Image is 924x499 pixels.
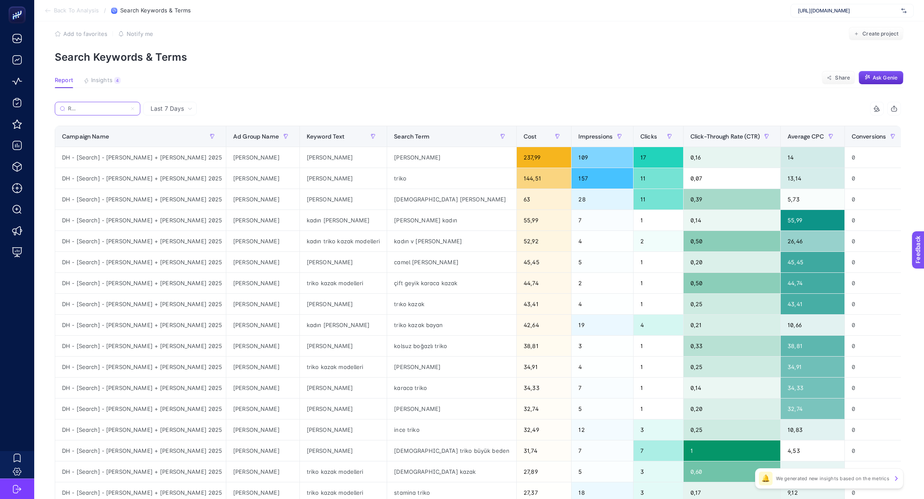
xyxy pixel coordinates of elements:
[300,252,387,272] div: [PERSON_NAME]
[781,315,844,335] div: 10,66
[634,440,683,461] div: 7
[233,133,279,140] span: Ad Group Name
[387,252,516,272] div: camel [PERSON_NAME]
[634,210,683,230] div: 1
[845,419,907,440] div: 0
[572,231,633,251] div: 4
[572,189,633,210] div: 28
[684,294,780,314] div: 0,25
[684,210,780,230] div: 0,14
[781,336,844,356] div: 38,81
[151,104,184,113] span: Last 7 Days
[55,440,226,461] div: DH - [Search] - [PERSON_NAME] + [PERSON_NAME] 2025
[634,273,683,293] div: 1
[781,273,844,293] div: 44,74
[387,378,516,398] div: karaca triko
[226,419,299,440] div: [PERSON_NAME]
[300,315,387,335] div: kadın [PERSON_NAME]
[572,419,633,440] div: 12
[517,461,571,482] div: 27,89
[640,133,657,140] span: Clicks
[300,399,387,419] div: [PERSON_NAME]
[684,315,780,335] div: 0,21
[517,210,571,230] div: 55,99
[55,357,226,377] div: DH - [Search] - [PERSON_NAME] + [PERSON_NAME] 2025
[118,30,153,37] button: Notify me
[300,189,387,210] div: [PERSON_NAME]
[517,315,571,335] div: 42,64
[55,399,226,419] div: DH - [Search] - [PERSON_NAME] + [PERSON_NAME] 2025
[226,189,299,210] div: [PERSON_NAME]
[845,210,907,230] div: 0
[634,231,683,251] div: 2
[300,147,387,168] div: [PERSON_NAME]
[781,252,844,272] div: 45,45
[55,294,226,314] div: DH - [Search] - [PERSON_NAME] + [PERSON_NAME] 2025
[226,357,299,377] div: [PERSON_NAME]
[387,231,516,251] div: kadın v [PERSON_NAME]
[387,147,516,168] div: [PERSON_NAME]
[781,210,844,230] div: 55,99
[394,133,429,140] span: Search Term
[387,315,516,335] div: triko kazak bayan
[226,168,299,189] div: [PERSON_NAME]
[517,419,571,440] div: 32,49
[690,133,760,140] span: Click-Through Rate (CTR)
[517,357,571,377] div: 34,91
[114,77,121,84] div: 4
[226,399,299,419] div: [PERSON_NAME]
[835,74,850,81] span: Share
[845,168,907,189] div: 0
[91,77,113,84] span: Insights
[759,472,773,485] div: 🔔
[517,294,571,314] div: 43,41
[572,315,633,335] div: 19
[524,133,537,140] span: Cost
[387,440,516,461] div: [DEMOGRAPHIC_DATA] triko büyük beden
[55,30,107,37] button: Add to favorites
[781,399,844,419] div: 32,74
[226,440,299,461] div: [PERSON_NAME]
[852,133,886,140] span: Conversions
[798,7,898,14] span: [URL][DOMAIN_NAME]
[634,294,683,314] div: 1
[684,378,780,398] div: 0,14
[634,147,683,168] div: 17
[781,294,844,314] div: 43,41
[684,189,780,210] div: 0,39
[634,461,683,482] div: 3
[226,147,299,168] div: [PERSON_NAME]
[55,273,226,293] div: DH - [Search] - [PERSON_NAME] + [PERSON_NAME] 2025
[68,106,127,112] input: Search
[788,133,824,140] span: Average CPC
[781,168,844,189] div: 13,14
[226,461,299,482] div: [PERSON_NAME]
[387,210,516,230] div: [PERSON_NAME] kadın
[634,357,683,377] div: 1
[387,419,516,440] div: ince triko
[781,147,844,168] div: 14
[104,7,106,14] span: /
[517,378,571,398] div: 34,33
[517,168,571,189] div: 144,51
[781,189,844,210] div: 5,73
[684,357,780,377] div: 0,25
[572,210,633,230] div: 7
[634,252,683,272] div: 1
[781,231,844,251] div: 26,46
[54,7,99,14] span: Back To Analysis
[55,168,226,189] div: DH - [Search] - [PERSON_NAME] + [PERSON_NAME] 2025
[572,399,633,419] div: 5
[517,399,571,419] div: 32,74
[862,30,898,37] span: Create project
[684,273,780,293] div: 0,50
[845,147,907,168] div: 0
[845,357,907,377] div: 0
[901,6,906,15] img: svg%3e
[226,336,299,356] div: [PERSON_NAME]
[572,147,633,168] div: 109
[572,252,633,272] div: 5
[55,336,226,356] div: DH - [Search] - [PERSON_NAME] + [PERSON_NAME] 2025
[845,273,907,293] div: 0
[300,168,387,189] div: [PERSON_NAME]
